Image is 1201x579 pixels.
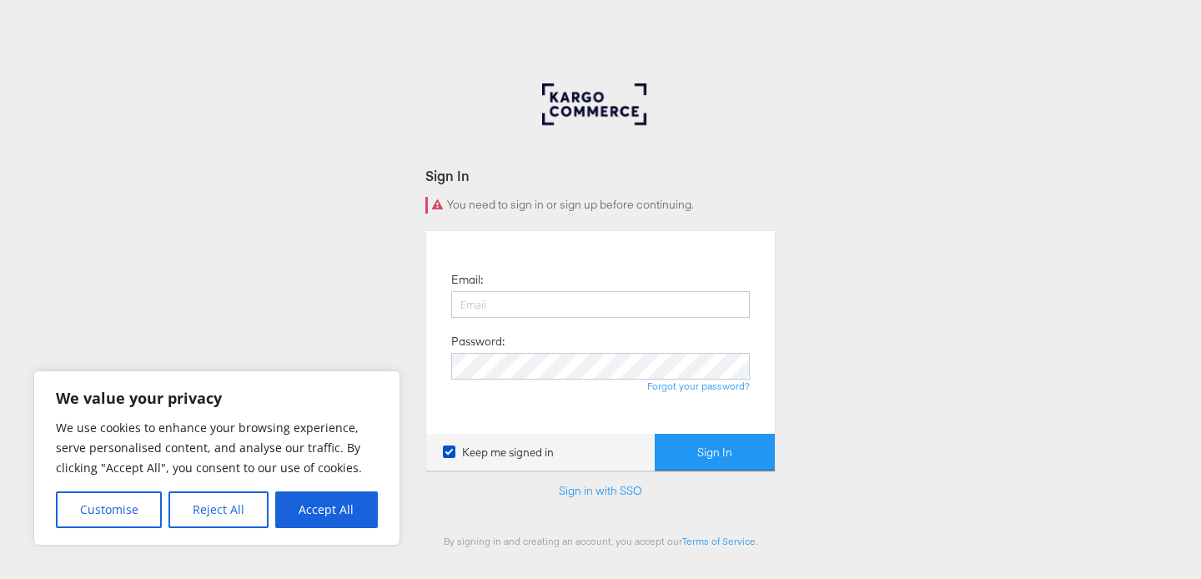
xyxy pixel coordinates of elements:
[682,535,756,547] a: Terms of Service
[655,434,775,471] button: Sign In
[33,370,400,546] div: We value your privacy
[56,418,378,478] p: We use cookies to enhance your browsing experience, serve personalised content, and analyse our t...
[451,272,483,288] label: Email:
[425,197,776,214] div: You need to sign in or sign up before continuing.
[559,483,642,498] a: Sign in with SSO
[451,291,750,318] input: Email
[56,388,378,408] p: We value your privacy
[56,491,162,528] button: Customise
[451,334,505,350] label: Password:
[425,166,776,185] div: Sign In
[647,380,750,392] a: Forgot your password?
[443,445,554,461] label: Keep me signed in
[425,535,776,547] div: By signing in and creating an account, you accept our .
[275,491,378,528] button: Accept All
[168,491,268,528] button: Reject All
